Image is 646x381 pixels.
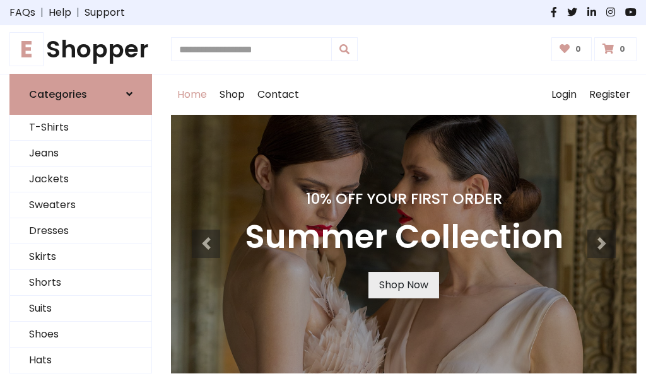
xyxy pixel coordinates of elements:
[49,5,71,20] a: Help
[10,348,151,373] a: Hats
[368,272,439,298] a: Shop Now
[10,218,151,244] a: Dresses
[10,192,151,218] a: Sweaters
[85,5,125,20] a: Support
[9,5,35,20] a: FAQs
[251,74,305,115] a: Contact
[10,296,151,322] a: Suits
[10,244,151,270] a: Skirts
[572,44,584,55] span: 0
[616,44,628,55] span: 0
[583,74,637,115] a: Register
[35,5,49,20] span: |
[545,74,583,115] a: Login
[10,115,151,141] a: T-Shirts
[29,88,87,100] h6: Categories
[9,35,152,64] a: EShopper
[9,74,152,115] a: Categories
[10,141,151,167] a: Jeans
[10,270,151,296] a: Shorts
[71,5,85,20] span: |
[10,167,151,192] a: Jackets
[171,74,213,115] a: Home
[9,35,152,64] h1: Shopper
[245,190,563,208] h4: 10% Off Your First Order
[551,37,592,61] a: 0
[245,218,563,257] h3: Summer Collection
[10,322,151,348] a: Shoes
[9,32,44,66] span: E
[213,74,251,115] a: Shop
[594,37,637,61] a: 0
